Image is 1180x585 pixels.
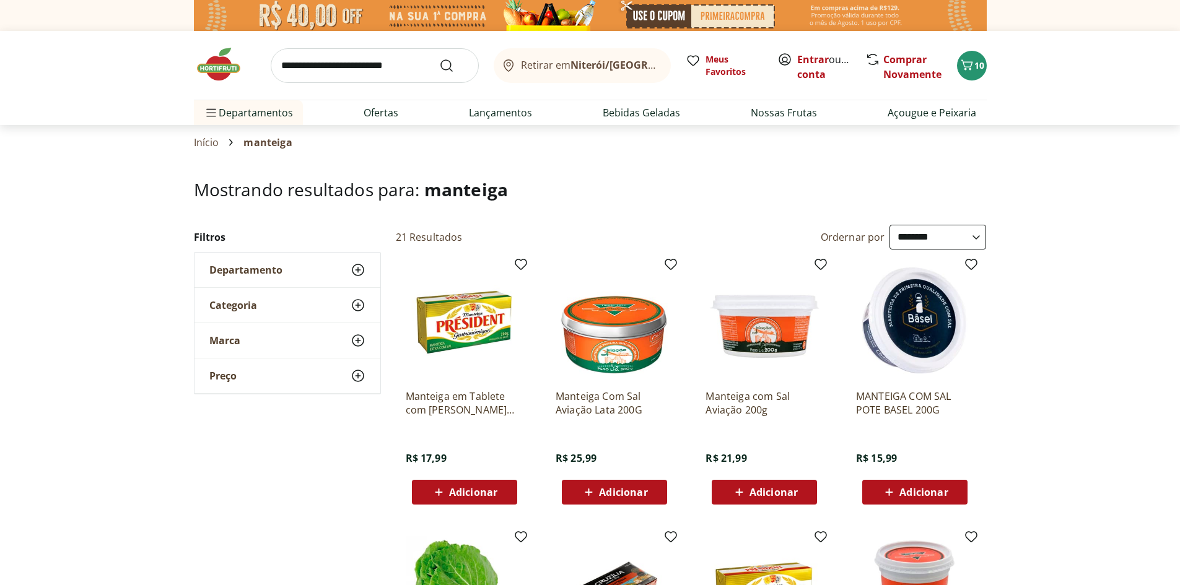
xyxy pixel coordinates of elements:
img: Manteiga em Tablete com Sal Président 200g [406,262,523,379]
a: Lançamentos [469,105,532,120]
button: Preço [194,358,380,393]
h2: 21 Resultados [396,230,463,244]
span: ou [797,52,852,82]
span: Categoria [209,299,257,311]
span: Adicionar [750,487,798,497]
span: manteiga [424,178,508,201]
a: Manteiga com Sal Aviação 200g [706,389,823,417]
button: Adicionar [562,480,667,505]
button: Departamento [194,253,380,287]
span: Adicionar [899,487,948,497]
button: Categoria [194,288,380,323]
label: Ordernar por [821,230,885,244]
button: Carrinho [957,51,987,80]
button: Marca [194,323,380,358]
input: search [271,48,479,83]
span: Preço [209,370,237,382]
span: 10 [974,59,984,71]
a: Manteiga em Tablete com [PERSON_NAME] Président 200g [406,389,523,417]
button: Adicionar [862,480,968,505]
a: Criar conta [797,53,865,81]
span: Meus Favoritos [706,53,763,78]
img: Manteiga Com Sal Aviação Lata 200G [556,262,673,379]
button: Submit Search [439,58,469,73]
h2: Filtros [194,225,381,249]
a: Meus Favoritos [686,53,763,78]
span: Adicionar [599,487,647,497]
b: Niterói/[GEOGRAPHIC_DATA] [570,58,712,72]
a: Ofertas [364,105,398,120]
a: Entrar [797,53,829,66]
span: manteiga [243,137,292,148]
button: Adicionar [712,480,817,505]
span: Departamento [209,264,282,276]
a: Manteiga Com Sal Aviação Lata 200G [556,389,673,417]
a: Açougue e Peixaria [888,105,976,120]
img: MANTEIGA COM SAL POTE BASEL 200G [856,262,974,379]
a: MANTEIGA COM SAL POTE BASEL 200G [856,389,974,417]
span: Adicionar [449,487,497,497]
button: Retirar emNiterói/[GEOGRAPHIC_DATA] [494,48,671,83]
button: Menu [204,98,219,128]
span: Departamentos [204,98,293,128]
span: Marca [209,334,240,347]
button: Adicionar [412,480,517,505]
span: R$ 21,99 [706,451,746,465]
img: Manteiga com Sal Aviação 200g [706,262,823,379]
h1: Mostrando resultados para: [194,180,987,199]
span: R$ 25,99 [556,451,597,465]
a: Início [194,137,219,148]
span: R$ 17,99 [406,451,447,465]
img: Hortifruti [194,46,256,83]
a: Nossas Frutas [751,105,817,120]
span: R$ 15,99 [856,451,897,465]
span: Retirar em [521,59,658,71]
a: Bebidas Geladas [603,105,680,120]
a: Comprar Novamente [883,53,942,81]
